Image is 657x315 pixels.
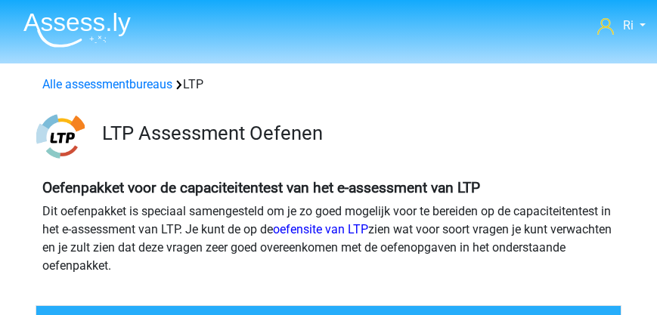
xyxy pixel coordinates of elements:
p: Dit oefenpakket is speciaal samengesteld om je zo goed mogelijk voor te bereiden op de capaciteit... [42,202,615,275]
div: LTP [36,76,621,94]
b: Oefenpakket voor de capaciteitentest van het e-assessment van LTP [42,179,480,196]
a: Ri [597,17,646,35]
a: Alle assessmentbureaus [42,77,172,91]
span: Ri [623,18,634,32]
h3: LTP Assessment Oefenen [102,122,609,145]
img: ltp.png [36,112,85,160]
img: Assessly [23,12,131,48]
a: oefensite van LTP [273,222,368,236]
